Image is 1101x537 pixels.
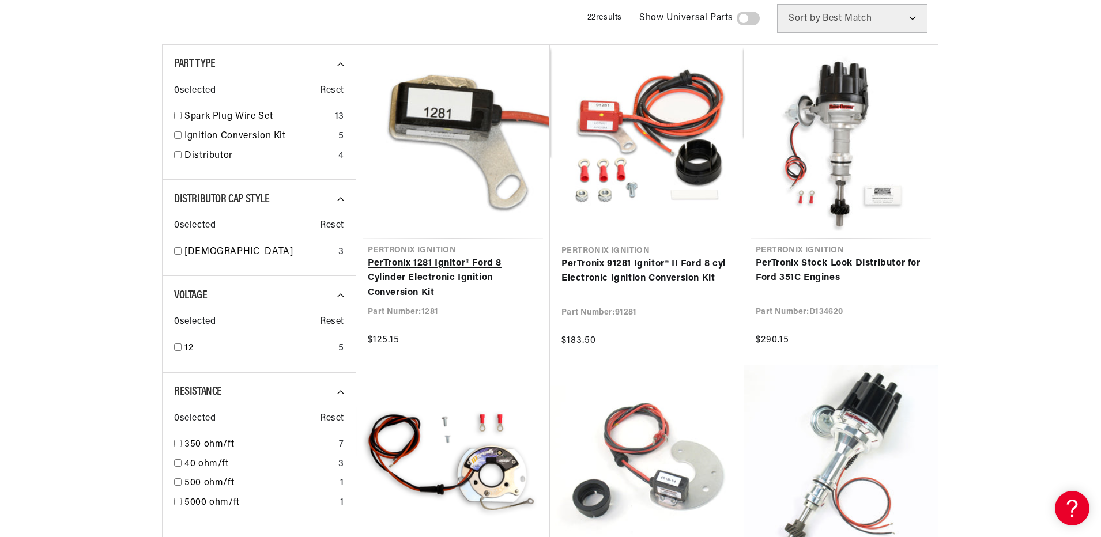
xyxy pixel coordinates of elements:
[561,257,733,286] a: PerTronix 91281 Ignitor® II Ford 8 cyl Electronic Ignition Conversion Kit
[320,315,344,330] span: Reset
[184,457,334,472] a: 40 ohm/ft
[174,218,216,233] span: 0 selected
[184,149,334,164] a: Distributor
[174,315,216,330] span: 0 selected
[174,290,207,301] span: Voltage
[338,245,344,260] div: 3
[184,476,335,491] a: 500 ohm/ft
[756,256,926,286] a: PerTronix Stock Look Distributor for Ford 351C Engines
[174,194,270,205] span: Distributor Cap Style
[368,256,538,301] a: PerTronix 1281 Ignitor® Ford 8 Cylinder Electronic Ignition Conversion Kit
[184,245,334,260] a: [DEMOGRAPHIC_DATA]
[777,4,927,33] select: Sort by
[335,109,344,124] div: 13
[174,84,216,99] span: 0 selected
[174,411,216,426] span: 0 selected
[338,129,344,144] div: 5
[340,496,344,510] div: 1
[184,496,335,510] a: 5000 ohm/ft
[174,386,222,398] span: Resistance
[338,341,344,356] div: 5
[338,149,344,164] div: 4
[174,58,215,70] span: Part Type
[184,129,334,144] a: Ignition Conversion Kit
[338,457,344,472] div: 3
[320,84,344,99] span: Reset
[184,109,330,124] a: Spark Plug Wire Set
[340,476,344,491] div: 1
[789,14,820,23] span: Sort by
[587,13,622,22] span: 22 results
[320,218,344,233] span: Reset
[184,437,334,452] a: 350 ohm/ft
[320,411,344,426] span: Reset
[339,437,344,452] div: 7
[184,341,334,356] a: 12
[639,11,733,26] span: Show Universal Parts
